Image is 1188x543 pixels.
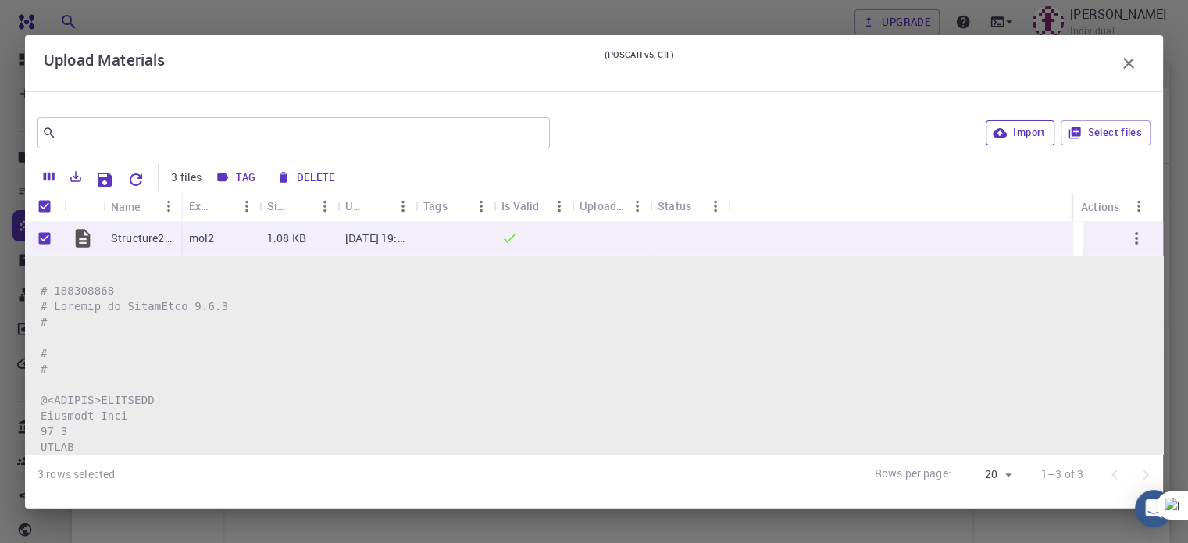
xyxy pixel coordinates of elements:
[44,48,1144,79] div: Upload Materials
[181,191,259,221] div: Extension
[111,191,141,222] div: Name
[312,194,337,219] button: Menu
[120,164,152,195] button: Reset Explorer Settings
[501,191,539,221] div: Is Valid
[337,191,416,221] div: Updated
[287,194,312,219] button: Sort
[494,191,572,221] div: Is Valid
[416,191,494,221] div: Tags
[156,194,181,219] button: Menu
[875,466,951,484] p: Rows per page:
[62,164,89,189] button: Export
[89,164,120,195] button: Save Explorer Settings
[650,191,728,221] div: Status
[423,191,448,221] div: Tags
[1081,191,1119,222] div: Actions
[234,194,259,219] button: Menu
[211,165,262,190] button: Tag
[267,191,287,221] div: Size
[366,194,391,219] button: Sort
[1041,466,1083,482] p: 1–3 of 3
[1073,191,1151,222] div: Actions
[259,191,337,221] div: Size
[31,11,87,25] span: Support
[345,230,408,246] p: [DATE] 19:15 PM
[209,194,234,219] button: Sort
[625,194,650,219] button: Menu
[1061,120,1151,145] button: Select files
[1126,194,1151,219] button: Menu
[111,230,173,246] p: Structure2D_Bioglass.mol2
[189,230,215,246] p: mol2
[36,164,62,189] button: Columns
[958,463,1016,486] div: 20
[469,194,494,219] button: Menu
[605,48,674,79] small: (POSCAR v5, CIF)
[986,120,1054,145] button: Import
[267,230,306,246] p: 1.08 KB
[1135,490,1172,527] div: Open Intercom Messenger
[572,191,650,221] div: Uploaded
[171,170,202,185] p: 3 files
[64,191,103,222] div: Icon
[272,165,342,190] button: Delete
[103,191,181,222] div: Name
[391,194,416,219] button: Menu
[547,194,572,219] button: Menu
[345,191,366,221] div: Updated
[658,191,691,221] div: Status
[37,466,115,482] div: 3 rows selected
[580,191,625,221] div: Uploaded
[703,194,728,219] button: Menu
[189,191,209,221] div: Extension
